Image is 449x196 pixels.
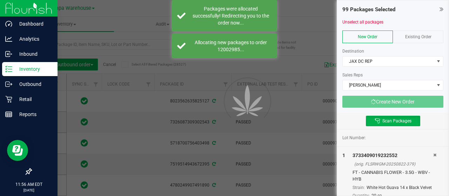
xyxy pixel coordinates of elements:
inline-svg: Analytics [5,35,12,42]
span: Destination [342,49,364,54]
inline-svg: Outbound [5,81,12,88]
div: FT - CANNABIS FLOWER - 3.5G - WBV - HYB [353,169,433,183]
inline-svg: Inbound [5,50,12,58]
a: Unselect all packages [342,20,383,25]
inline-svg: Reports [5,111,12,118]
p: Analytics [12,35,54,43]
button: Create New Order [342,96,443,108]
span: Lot Number: [342,135,366,141]
iframe: Resource center [7,140,28,161]
inline-svg: Retail [5,96,12,103]
p: [DATE] [3,188,54,193]
p: Inbound [12,50,54,58]
div: (orig. FLSRWGM-20250822-379) [354,161,433,167]
p: 11:56 AM EDT [3,181,54,188]
span: [PERSON_NAME] [343,80,434,90]
p: Reports [12,110,54,119]
p: Dashboard [12,20,54,28]
span: Scan Packages [382,118,411,124]
span: White Hot Guava 14 x Black Velvet [367,185,432,190]
p: Inventory [12,65,54,73]
div: Allocating new packages to order 12002985... [189,39,272,53]
span: Sales Reps [342,73,363,77]
span: JAX DC REP [343,56,434,66]
span: New Order [358,34,377,39]
span: Strain: [353,185,365,190]
div: Packages were allocated successfully! Redirecting you to the order now... [189,5,272,26]
button: Scan Packages [366,116,420,126]
span: Existing Order [405,34,431,39]
span: 1 [342,153,345,158]
p: Retail [12,95,54,103]
div: 3733409019232552 [353,152,433,159]
p: Outbound [12,80,54,88]
inline-svg: Dashboard [5,20,12,27]
inline-svg: Inventory [5,66,12,73]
